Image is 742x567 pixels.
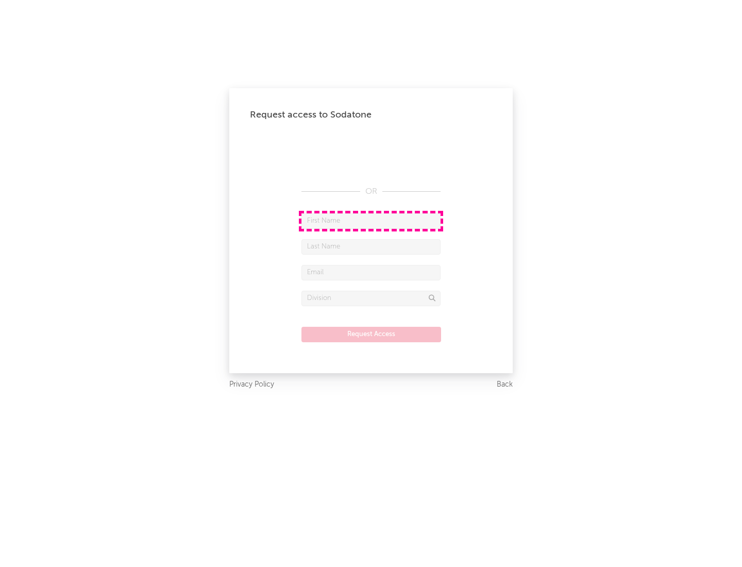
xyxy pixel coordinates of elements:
[497,378,513,391] a: Back
[250,109,492,121] div: Request access to Sodatone
[301,213,441,229] input: First Name
[229,378,274,391] a: Privacy Policy
[301,291,441,306] input: Division
[301,265,441,280] input: Email
[301,186,441,198] div: OR
[301,327,441,342] button: Request Access
[301,239,441,255] input: Last Name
